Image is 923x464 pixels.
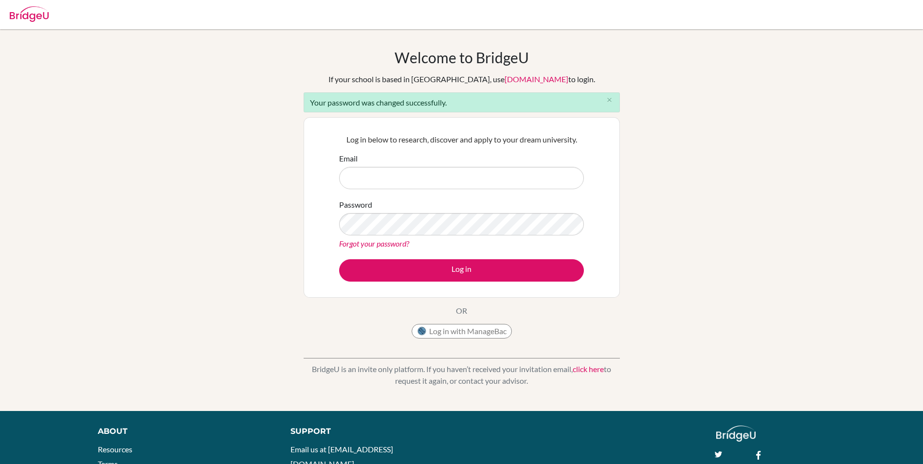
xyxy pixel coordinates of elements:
a: [DOMAIN_NAME] [505,74,568,84]
a: click here [573,364,604,374]
a: Resources [98,445,132,454]
p: Log in below to research, discover and apply to your dream university. [339,134,584,145]
label: Password [339,199,372,211]
p: BridgeU is an invite only platform. If you haven’t received your invitation email, to request it ... [304,363,620,387]
h1: Welcome to BridgeU [395,49,529,66]
div: Support [290,426,450,437]
p: OR [456,305,467,317]
button: Log in with ManageBac [412,324,512,339]
button: Close [600,93,619,107]
label: Email [339,153,358,164]
div: Your password was changed successfully. [304,92,620,112]
i: close [606,96,613,104]
a: Forgot your password? [339,239,409,248]
img: logo_white@2x-f4f0deed5e89b7ecb1c2cc34c3e3d731f90f0f143d5ea2071677605dd97b5244.png [716,426,756,442]
div: About [98,426,269,437]
button: Log in [339,259,584,282]
img: Bridge-U [10,6,49,22]
div: If your school is based in [GEOGRAPHIC_DATA], use to login. [328,73,595,85]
